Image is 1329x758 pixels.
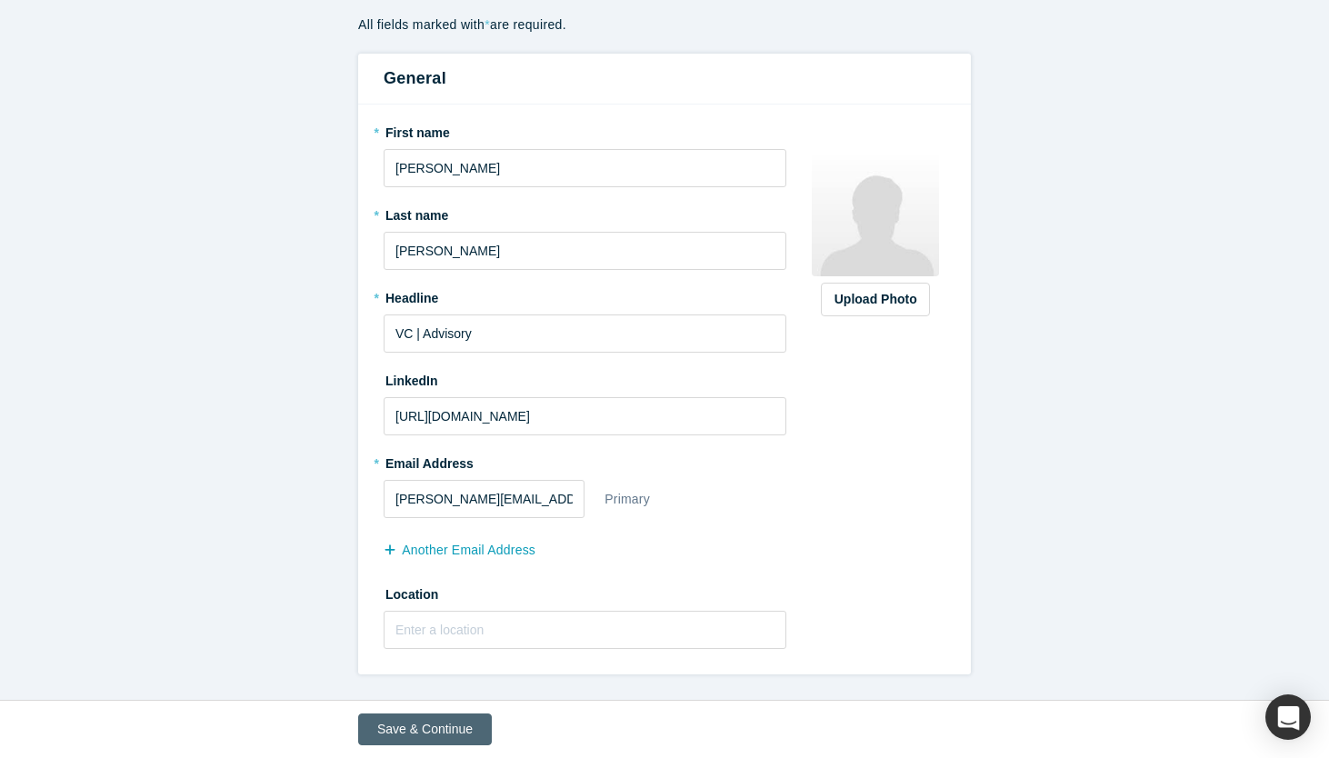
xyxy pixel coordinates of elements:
[358,15,971,35] p: All fields marked with are required.
[384,117,786,143] label: First name
[384,200,786,225] label: Last name
[384,283,786,308] label: Headline
[384,448,474,474] label: Email Address
[358,713,492,745] button: Save & Continue
[834,290,916,309] div: Upload Photo
[384,66,945,91] h3: General
[812,149,939,276] img: Profile user default
[384,314,786,353] input: Partner, CEO
[384,365,438,391] label: LinkedIn
[384,579,786,604] label: Location
[384,611,786,649] input: Enter a location
[384,534,555,566] button: another Email Address
[604,484,651,515] div: Primary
